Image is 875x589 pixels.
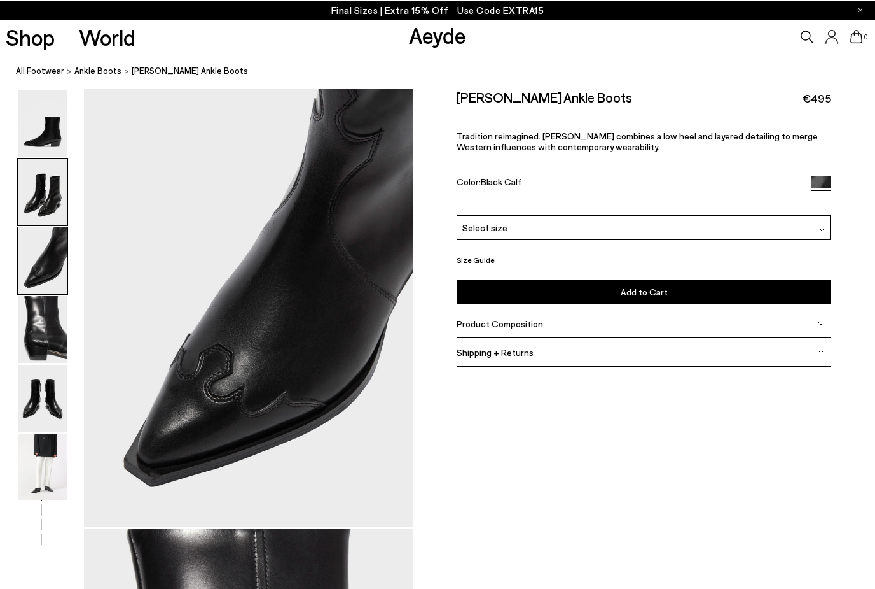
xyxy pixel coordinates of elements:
[18,227,67,294] img: Hester Ankle Boots - Image 3
[621,286,668,297] span: Add to Cart
[457,346,534,357] span: Shipping + Returns
[74,65,121,75] span: Ankle Boots
[331,2,544,18] p: Final Sizes | Extra 15% Off
[6,25,55,48] a: Shop
[457,89,632,104] h2: [PERSON_NAME] Ankle Boots
[18,364,67,431] img: Hester Ankle Boots - Image 5
[79,25,135,48] a: World
[818,320,824,326] img: svg%3E
[457,130,831,152] p: Tradition reimagined. [PERSON_NAME] combines a low heel and layered detailing to merge Western in...
[818,348,824,355] img: svg%3E
[863,33,869,40] span: 0
[850,29,863,43] a: 0
[74,64,121,77] a: Ankle Boots
[819,226,825,232] img: svg%3E
[457,318,543,329] span: Product Composition
[18,158,67,225] img: Hester Ankle Boots - Image 2
[457,4,544,15] span: Navigate to /collections/ss25-final-sizes
[481,176,521,187] span: Black Calf
[16,53,875,89] nav: breadcrumb
[18,433,67,500] img: Hester Ankle Boots - Image 6
[409,21,466,48] a: Aeyde
[132,64,248,77] span: [PERSON_NAME] Ankle Boots
[457,252,495,267] button: Size Guide
[803,90,831,106] span: €495
[16,64,64,77] a: All Footwear
[18,295,67,362] img: Hester Ankle Boots - Image 4
[457,176,799,190] div: Color:
[462,220,507,234] span: Select size
[457,280,831,303] button: Add to Cart
[18,89,67,156] img: Hester Ankle Boots - Image 1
